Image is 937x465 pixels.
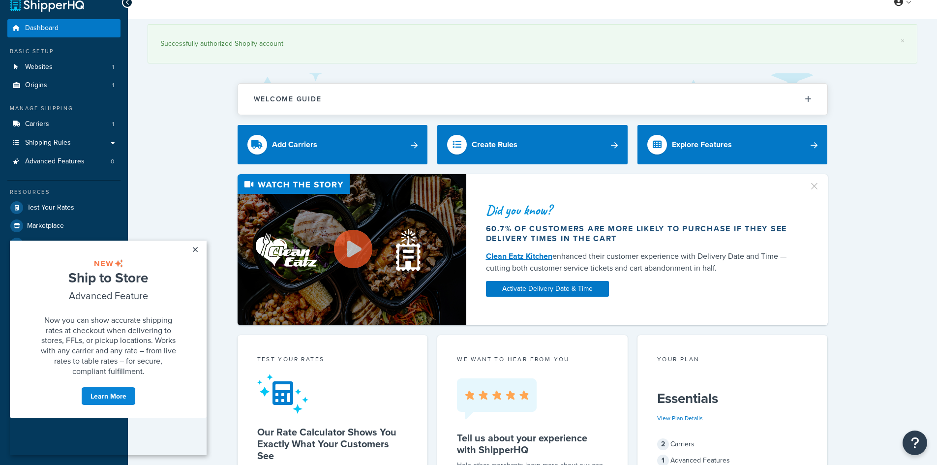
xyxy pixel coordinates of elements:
span: Advanced Features [25,157,85,166]
div: Test your rates [257,355,408,366]
h5: Tell us about your experience with ShipperHQ [457,432,608,456]
a: View Plan Details [657,414,703,423]
span: 1 [112,81,114,90]
li: Websites [7,58,121,76]
li: Carriers [7,115,121,133]
span: Carriers [25,120,49,128]
div: Create Rules [472,138,517,152]
a: Origins1 [7,76,121,94]
a: Explore Features [637,125,828,164]
a: Advanced Features0 [7,153,121,171]
div: 60.7% of customers are more likely to purchase if they see delivery times in the cart [486,224,797,244]
span: 0 [111,157,114,166]
h5: Our Rate Calculator Shows You Exactly What Your Customers See [257,426,408,462]
a: Dashboard [7,19,121,37]
a: Activate Delivery Date & Time [486,281,609,297]
a: Marketplace [7,217,121,235]
p: we want to hear from you [457,355,608,364]
a: Clean Eatz Kitchen [486,250,552,262]
span: 1 [112,63,114,71]
div: enhanced their customer experience with Delivery Date and Time — cutting both customer service ti... [486,250,797,274]
div: Did you know? [486,203,797,217]
div: Add Carriers [272,138,317,152]
li: Origins [7,76,121,94]
div: Explore Features [672,138,732,152]
h5: Essentials [657,391,808,406]
span: Shipping Rules [25,139,71,147]
a: Shipping Rules [7,134,121,152]
a: Websites1 [7,58,121,76]
img: Video thumbnail [238,174,466,325]
h2: Welcome Guide [254,95,322,103]
a: Learn More [71,146,126,165]
div: Basic Setup [7,47,121,56]
a: Carriers1 [7,115,121,133]
span: Ship to Store [59,27,138,47]
span: Websites [25,63,53,71]
button: Open Resource Center [903,431,927,455]
a: Test Your Rates [7,199,121,217]
span: Dashboard [25,24,59,32]
span: Origins [25,81,47,90]
span: Now you can show accurate shipping rates at checkout when delivering to stores, FFLs, or pickup l... [31,74,166,136]
a: Add Carriers [238,125,428,164]
a: Analytics [7,235,121,253]
span: Marketplace [27,222,64,230]
li: Advanced Features [7,153,121,171]
div: Your Plan [657,355,808,366]
span: 1 [112,120,114,128]
span: Advanced Feature [59,48,138,62]
a: Help Docs [7,253,121,271]
div: Resources [7,188,121,196]
div: Manage Shipping [7,104,121,113]
button: Welcome Guide [238,84,827,115]
span: 2 [657,438,669,450]
a: × [901,37,905,45]
span: Test Your Rates [27,204,74,212]
div: Carriers [657,437,808,451]
a: Create Rules [437,125,628,164]
div: Successfully authorized Shopify account [160,37,905,51]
